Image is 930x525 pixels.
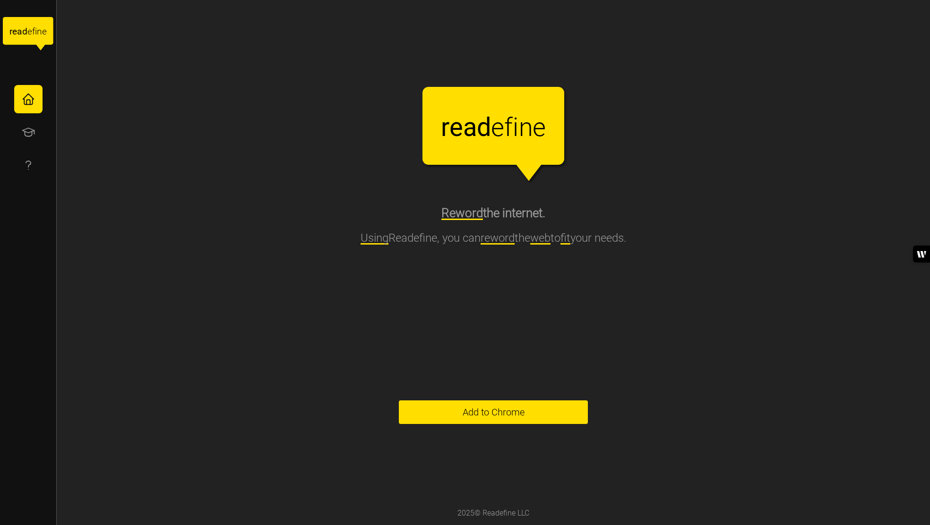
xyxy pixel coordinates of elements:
span: web [530,231,551,245]
a: readefine [3,8,53,59]
tspan: f [504,112,513,142]
p: Readefine, you can the to your needs. [361,229,627,247]
tspan: f [32,26,35,37]
tspan: n [519,112,533,142]
tspan: a [17,26,22,37]
span: Add to [463,407,489,417]
tspan: a [463,112,477,142]
tspan: d [22,26,27,37]
span: Using [361,231,388,245]
tspan: e [491,112,504,142]
tspan: e [12,26,17,37]
tspan: r [9,26,13,37]
tspan: i [35,26,37,37]
tspan: e [27,26,32,37]
tspan: r [441,112,449,142]
tspan: e [533,112,546,142]
a: Add to Chrome [399,400,588,424]
span: Chrome [463,401,525,423]
tspan: e [42,26,47,37]
div: 2025 © Readefine LLC [453,503,534,524]
tspan: e [449,112,463,142]
tspan: n [37,26,43,37]
tspan: i [513,112,518,142]
span: reword [481,231,515,245]
span: fit [560,231,570,245]
tspan: d [477,112,491,142]
h2: the internet. [441,205,545,221]
span: Reword [441,206,483,220]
